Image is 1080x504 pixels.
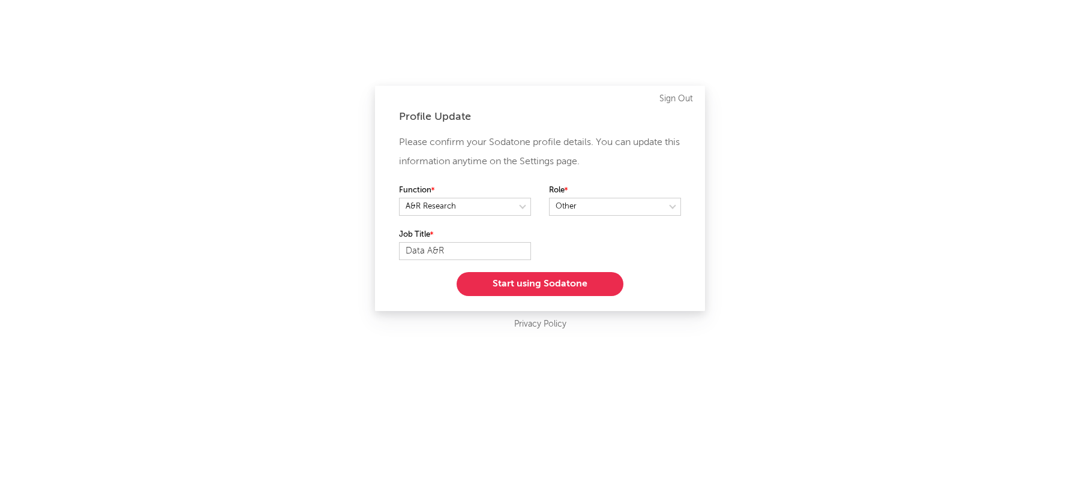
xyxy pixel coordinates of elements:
a: Privacy Policy [514,317,566,332]
label: Role [549,183,681,198]
label: Function [399,183,531,198]
a: Sign Out [659,92,693,106]
p: Please confirm your Sodatone profile details. You can update this information anytime on the Sett... [399,133,681,171]
button: Start using Sodatone [457,272,623,296]
label: Job Title [399,228,531,242]
div: Profile Update [399,110,681,124]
